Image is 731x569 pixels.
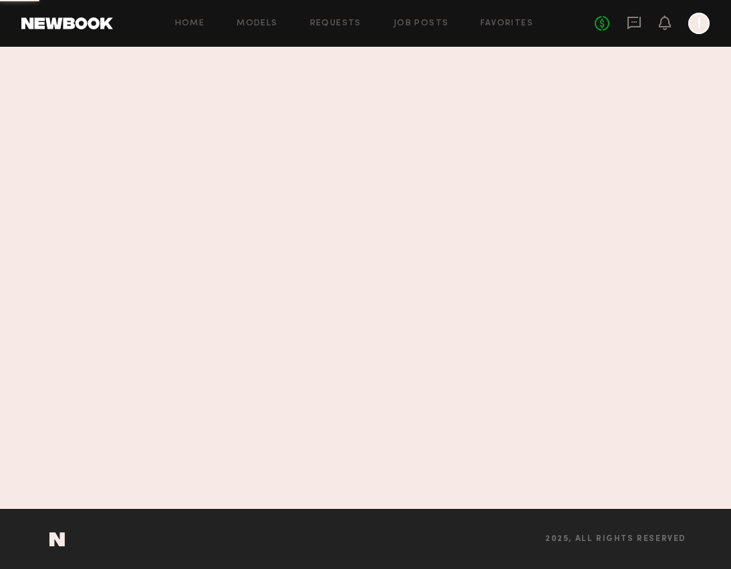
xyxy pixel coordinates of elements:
[688,13,710,34] a: I
[394,19,449,28] a: Job Posts
[175,19,205,28] a: Home
[310,19,361,28] a: Requests
[480,19,533,28] a: Favorites
[237,19,277,28] a: Models
[545,535,686,544] span: 2025, all rights reserved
